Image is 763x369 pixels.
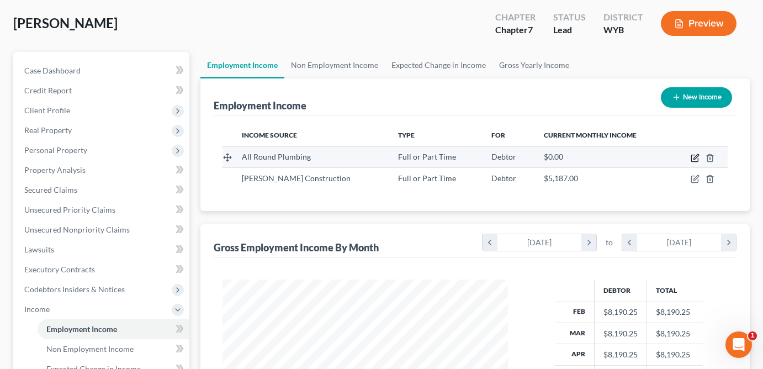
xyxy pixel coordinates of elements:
i: chevron_right [721,234,736,251]
div: [DATE] [497,234,582,251]
a: Gross Yearly Income [492,52,576,78]
span: Personal Property [24,145,87,155]
span: Income Source [242,131,297,139]
span: Debtor [491,152,516,161]
th: Mar [555,323,595,344]
div: Employment Income [214,99,306,112]
a: Secured Claims [15,180,189,200]
td: $8,190.25 [647,344,703,365]
span: All Round Plumbing [242,152,311,161]
th: Apr [555,344,595,365]
span: Full or Part Time [398,173,456,183]
a: Expected Change in Income [385,52,492,78]
span: $0.00 [544,152,563,161]
iframe: Intercom live chat [725,331,752,358]
button: Preview [661,11,736,36]
span: Unsecured Nonpriority Claims [24,225,130,234]
a: Case Dashboard [15,61,189,81]
a: Unsecured Priority Claims [15,200,189,220]
span: Debtor [491,173,516,183]
a: Credit Report [15,81,189,101]
div: WYB [603,24,643,36]
div: Chapter [495,24,536,36]
span: For [491,131,505,139]
a: Non Employment Income [38,339,189,359]
button: New Income [661,87,732,108]
span: $5,187.00 [544,173,578,183]
span: Executory Contracts [24,265,95,274]
span: Codebtors Insiders & Notices [24,284,125,294]
span: Lawsuits [24,245,54,254]
span: Real Property [24,125,72,135]
span: to [606,237,613,248]
td: $8,190.25 [647,302,703,323]
a: Employment Income [200,52,284,78]
span: Full or Part Time [398,152,456,161]
div: [DATE] [637,234,722,251]
span: 7 [528,24,533,35]
i: chevron_left [622,234,637,251]
a: Executory Contracts [15,260,189,280]
span: Unsecured Priority Claims [24,205,115,214]
th: Debtor [594,280,647,302]
div: District [603,11,643,24]
div: $8,190.25 [603,307,638,318]
span: Type [398,131,415,139]
div: Chapter [495,11,536,24]
span: Secured Claims [24,185,77,194]
span: Income [24,304,50,314]
span: Current Monthly Income [544,131,637,139]
div: $8,190.25 [603,349,638,360]
div: Lead [553,24,586,36]
a: Lawsuits [15,240,189,260]
span: Property Analysis [24,165,86,175]
i: chevron_right [581,234,596,251]
td: $8,190.25 [647,323,703,344]
a: Unsecured Nonpriority Claims [15,220,189,240]
span: Employment Income [46,324,117,334]
a: Property Analysis [15,160,189,180]
span: Non Employment Income [46,344,134,354]
span: [PERSON_NAME] [13,15,118,31]
span: [PERSON_NAME] Construction [242,173,351,183]
span: Case Dashboard [24,66,81,75]
div: Gross Employment Income By Month [214,241,379,254]
span: 1 [748,331,757,340]
a: Non Employment Income [284,52,385,78]
a: Employment Income [38,319,189,339]
div: Status [553,11,586,24]
span: Credit Report [24,86,72,95]
th: Feb [555,302,595,323]
span: Client Profile [24,106,70,115]
i: chevron_left [483,234,497,251]
th: Total [647,280,703,302]
div: $8,190.25 [603,328,638,339]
